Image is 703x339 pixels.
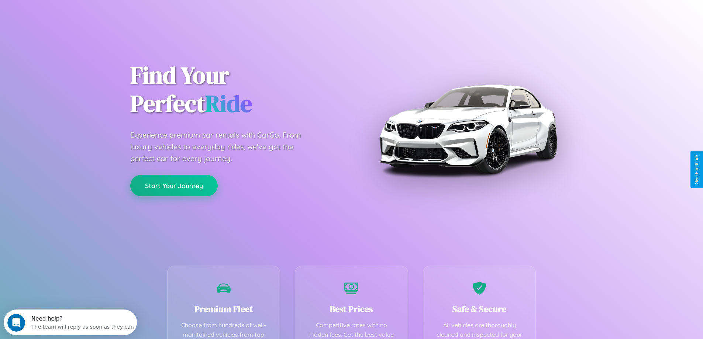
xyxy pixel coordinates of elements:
div: Need help? [28,6,130,12]
iframe: Intercom live chat discovery launcher [4,309,137,335]
h1: Find Your Perfect [130,61,341,118]
div: Give Feedback [694,155,699,184]
h3: Best Prices [306,303,397,315]
div: Open Intercom Messenger [3,3,137,23]
iframe: Intercom live chat [7,314,25,332]
h3: Safe & Secure [434,303,525,315]
p: Experience premium car rentals with CarGo. From luxury vehicles to everyday rides, we've got the ... [130,129,315,165]
img: Premium BMW car rental vehicle [376,37,560,221]
h3: Premium Fleet [179,303,269,315]
span: Ride [205,87,252,120]
button: Start Your Journey [130,175,218,196]
div: The team will reply as soon as they can [28,12,130,20]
